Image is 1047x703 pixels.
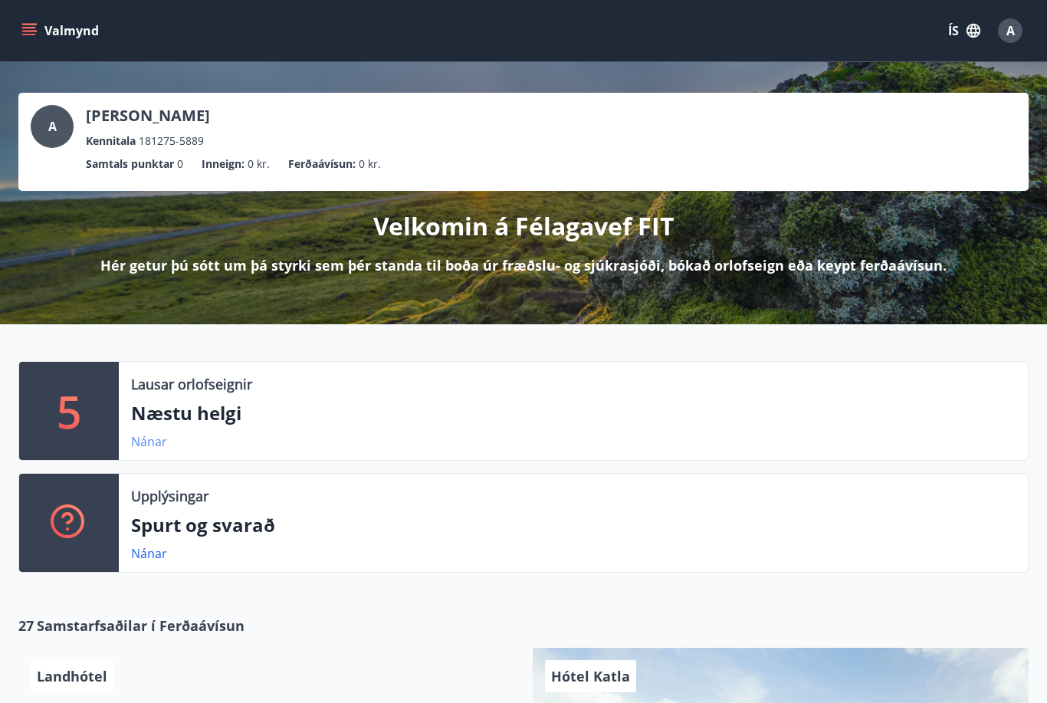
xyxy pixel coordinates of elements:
[248,156,270,172] span: 0 kr.
[100,255,947,275] p: Hér getur þú sótt um þá styrki sem þér standa til boða úr fræðslu- og sjúkrasjóði, bókað orlofsei...
[37,616,245,636] span: Samstarfsaðilar í Ferðaávísun
[131,512,1016,538] p: Spurt og svarað
[373,209,674,243] p: Velkomin á Félagavef FIT
[177,156,183,172] span: 0
[359,156,381,172] span: 0 kr.
[551,667,630,685] span: Hótel Katla
[57,382,81,440] p: 5
[202,156,245,172] p: Inneign :
[86,156,174,172] p: Samtals punktar
[1006,22,1015,39] span: A
[288,156,356,172] p: Ferðaávísun :
[131,545,167,562] a: Nánar
[940,17,989,44] button: ÍS
[86,133,136,149] p: Kennitala
[131,374,252,394] p: Lausar orlofseignir
[48,118,57,135] span: A
[86,105,210,126] p: [PERSON_NAME]
[992,12,1029,49] button: A
[131,400,1016,426] p: Næstu helgi
[18,17,105,44] button: menu
[18,616,34,636] span: 27
[131,433,167,450] a: Nánar
[131,486,208,506] p: Upplýsingar
[37,667,107,685] span: Landhótel
[139,133,204,149] span: 181275-5889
